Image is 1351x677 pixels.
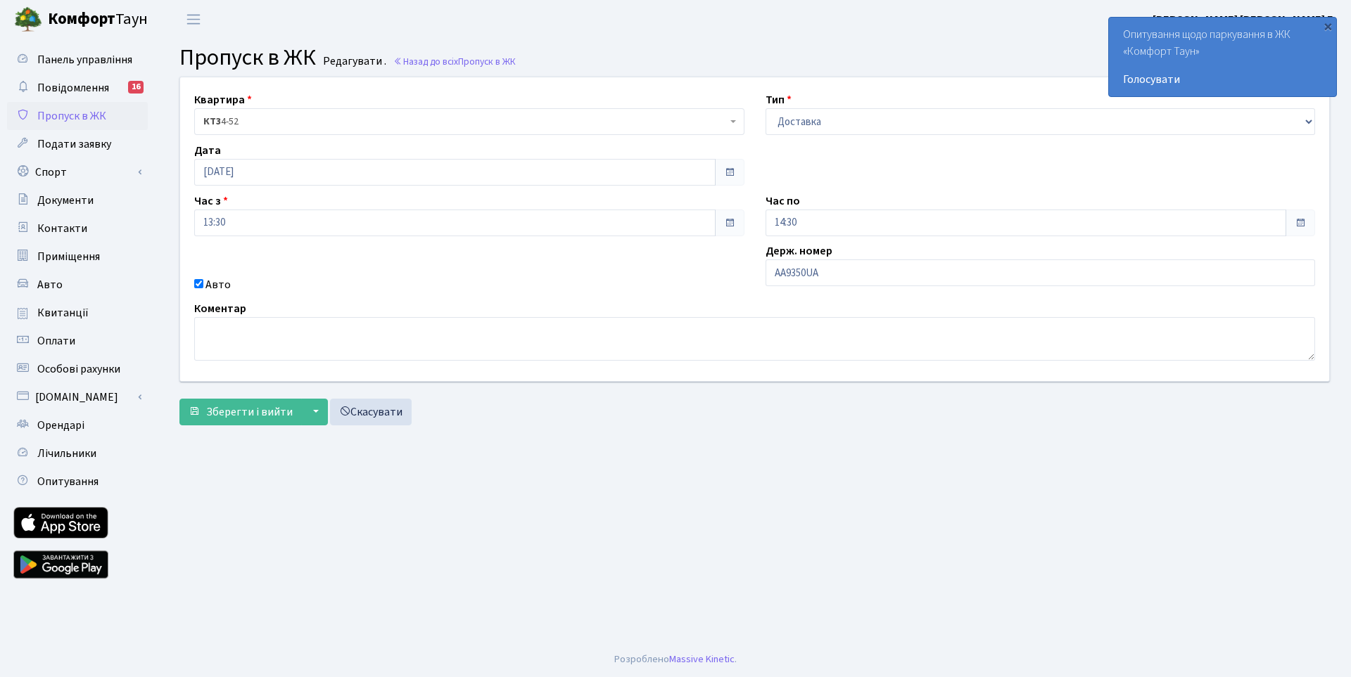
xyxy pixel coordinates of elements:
span: Опитування [37,474,99,489]
span: Орендарі [37,418,84,433]
a: Панель управління [7,46,148,74]
span: Таун [48,8,148,32]
span: Квитанції [37,305,89,321]
span: Лічильники [37,446,96,461]
a: Квитанції [7,299,148,327]
input: AA0001AA [766,259,1316,286]
button: Зберегти і вийти [179,399,302,425]
a: Контакти [7,214,148,243]
div: Розроблено . [614,652,737,667]
span: Оплати [37,333,75,349]
span: Авто [37,277,63,292]
div: Опитування щодо паркування в ЖК «Комфорт Таун» [1109,18,1336,96]
a: Опитування [7,468,148,496]
span: <b>КТ3</b>&nbsp;&nbsp;&nbsp;4-52 [194,108,744,135]
a: Авто [7,271,148,299]
span: <b>КТ3</b>&nbsp;&nbsp;&nbsp;4-52 [203,115,727,129]
span: Повідомлення [37,80,109,96]
span: Пропуск в ЖК [179,41,316,74]
label: Час з [194,193,228,209]
b: КТ3 [203,115,221,129]
label: Коментар [194,300,246,317]
span: Подати заявку [37,136,111,152]
label: Дата [194,142,221,159]
a: Оплати [7,327,148,355]
a: Назад до всіхПропуск в ЖК [393,55,516,68]
span: Пропуск в ЖК [37,108,106,124]
b: Комфорт [48,8,115,30]
label: Тип [766,91,792,108]
span: Пропуск в ЖК [458,55,516,68]
a: Повідомлення16 [7,74,148,102]
small: Редагувати . [320,55,386,68]
label: Квартира [194,91,252,108]
a: Скасувати [330,399,412,425]
a: Подати заявку [7,130,148,158]
a: Орендарі [7,411,148,439]
a: Особові рахунки [7,355,148,383]
label: Авто [205,276,231,293]
a: Документи [7,186,148,214]
span: Приміщення [37,249,100,264]
a: Пропуск в ЖК [7,102,148,130]
button: Переключити навігацію [176,8,211,31]
a: Massive Kinetic [669,652,735,666]
span: Контакти [37,221,87,236]
a: [DOMAIN_NAME] [7,383,148,411]
a: [PERSON_NAME] [PERSON_NAME] Г. [1153,11,1334,28]
label: Держ. номер [766,243,832,259]
span: Панель управління [37,52,132,67]
img: logo.png [14,6,42,34]
span: Зберегти і вийти [206,404,293,420]
div: 16 [128,81,144,94]
span: Документи [37,193,94,208]
span: Особові рахунки [37,361,120,377]
a: Приміщення [7,243,148,271]
label: Час по [766,193,800,209]
b: [PERSON_NAME] [PERSON_NAME] Г. [1153,12,1334,27]
a: Спорт [7,158,148,186]
a: Голосувати [1123,71,1322,88]
a: Лічильники [7,439,148,468]
div: × [1321,19,1335,33]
